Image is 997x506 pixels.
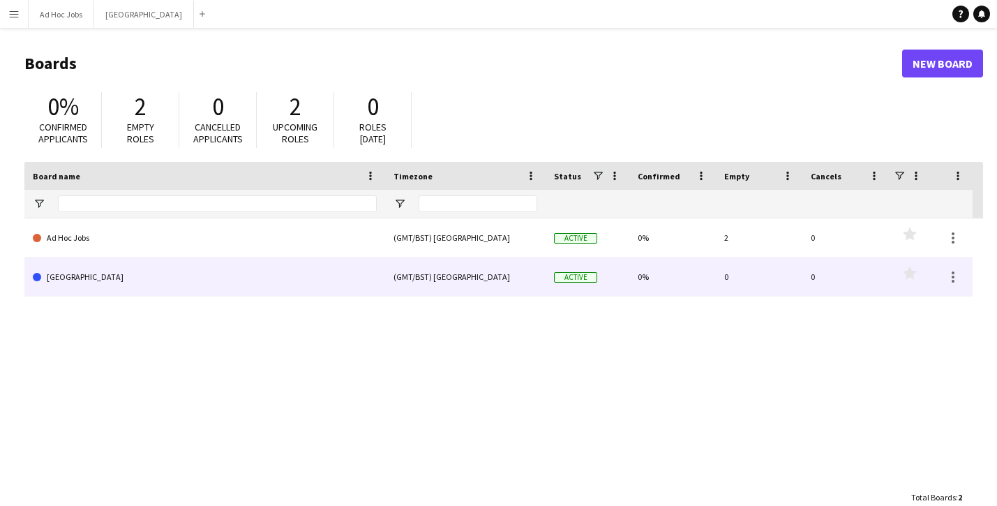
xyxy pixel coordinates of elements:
[38,121,88,145] span: Confirmed applicants
[629,218,716,257] div: 0%
[127,121,154,145] span: Empty roles
[385,258,546,296] div: (GMT/BST) [GEOGRAPHIC_DATA]
[902,50,983,77] a: New Board
[273,121,317,145] span: Upcoming roles
[716,258,802,296] div: 0
[911,492,956,503] span: Total Boards
[554,171,581,181] span: Status
[393,198,406,210] button: Open Filter Menu
[47,91,79,122] span: 0%
[724,171,749,181] span: Empty
[554,272,597,283] span: Active
[29,1,94,28] button: Ad Hoc Jobs
[385,218,546,257] div: (GMT/BST) [GEOGRAPHIC_DATA]
[554,233,597,244] span: Active
[811,171,841,181] span: Cancels
[33,258,377,297] a: [GEOGRAPHIC_DATA]
[638,171,680,181] span: Confirmed
[33,198,45,210] button: Open Filter Menu
[94,1,194,28] button: [GEOGRAPHIC_DATA]
[33,171,80,181] span: Board name
[393,171,433,181] span: Timezone
[802,218,889,257] div: 0
[33,218,377,258] a: Ad Hoc Jobs
[367,91,379,122] span: 0
[716,218,802,257] div: 2
[212,91,224,122] span: 0
[419,195,537,212] input: Timezone Filter Input
[58,195,377,212] input: Board name Filter Input
[629,258,716,296] div: 0%
[802,258,889,296] div: 0
[290,91,301,122] span: 2
[958,492,962,503] span: 2
[24,53,902,74] h1: Boards
[193,121,243,145] span: Cancelled applicants
[135,91,147,122] span: 2
[359,121,387,145] span: Roles [DATE]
